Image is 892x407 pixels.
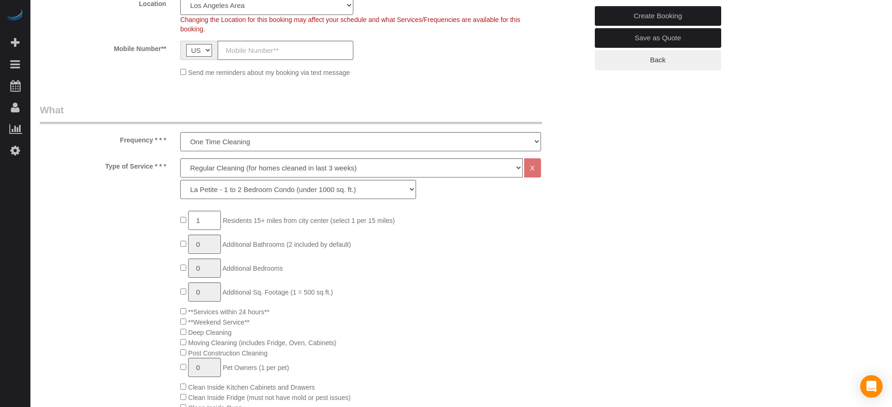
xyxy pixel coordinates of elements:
a: Create Booking [595,6,721,26]
div: Open Intercom Messenger [860,375,883,398]
span: Additional Bedrooms [222,265,283,272]
span: Changing the Location for this booking may affect your schedule and what Services/Frequencies are... [180,16,520,33]
span: Send me reminders about my booking via text message [188,69,350,76]
label: Frequency * * * [33,132,173,145]
span: Moving Cleaning (includes Fridge, Oven, Cabinets) [188,339,336,347]
a: Save as Quote [595,28,721,48]
img: Automaid Logo [6,9,24,22]
legend: What [40,103,542,124]
span: Pet Owners (1 per pet) [223,364,289,371]
input: Mobile Number** [218,41,353,60]
span: Clean Inside Kitchen Cabinets and Drawers [188,384,315,391]
span: Additional Bathrooms (2 included by default) [222,241,351,248]
span: Residents 15+ miles from city center (select 1 per 15 miles) [223,217,395,224]
a: Back [595,50,721,70]
label: Type of Service * * * [33,158,173,171]
span: Additional Sq. Footage (1 = 500 sq ft.) [222,289,333,296]
span: Deep Cleaning [188,329,232,336]
span: **Services within 24 hours** [188,308,270,316]
span: Clean Inside Fridge (must not have mold or pest issues) [188,394,351,401]
span: Post Construction Cleaning [188,349,268,357]
label: Mobile Number** [33,41,173,53]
